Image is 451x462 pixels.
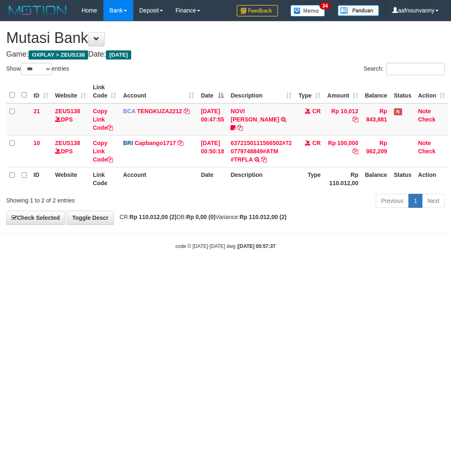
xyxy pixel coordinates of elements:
[324,135,362,167] td: Rp 100,000
[295,167,324,191] th: Type
[6,63,69,75] label: Show entries
[386,63,445,75] input: Search:
[295,80,324,103] th: Type: activate to sort column ascending
[55,108,80,114] a: ZEUS138
[418,108,431,114] a: Note
[240,214,287,220] strong: Rp 110.012,00 (2)
[186,214,216,220] strong: Rp 0,00 (0)
[408,194,422,208] a: 1
[123,108,135,114] span: BCA
[123,140,133,146] span: BRI
[130,214,177,220] strong: Rp 110.012,00 (2)
[391,80,415,103] th: Status
[197,103,227,136] td: [DATE] 00:47:55
[52,103,89,136] td: DPS
[230,140,292,163] a: 6372150111566502#72 0779748849#ATM #TRFLA
[394,108,402,115] span: Has Note
[6,193,182,205] div: Showing 1 to 2 of 2 entries
[290,5,325,17] img: Button%20Memo.svg
[184,108,190,114] a: Copy TENGKUZA2212 to clipboard
[197,167,227,191] th: Date
[324,103,362,136] td: Rp 10,012
[422,194,445,208] a: Next
[237,124,243,131] a: Copy NOVI DIAN SUSANTI to clipboard
[115,214,287,220] span: CR: DB: Variance:
[376,194,409,208] a: Previous
[34,108,40,114] span: 21
[238,243,276,249] strong: [DATE] 00:57:37
[312,140,321,146] span: CR
[89,167,120,191] th: Link Code
[324,80,362,103] th: Amount: activate to sort column ascending
[6,4,69,17] img: MOTION_logo.png
[178,140,183,146] a: Copy Capbango1717 to clipboard
[362,167,391,191] th: Balance
[237,5,278,17] img: Feedback.jpg
[6,30,445,46] h1: Mutasi Bank
[120,167,197,191] th: Account
[106,50,131,60] span: [DATE]
[261,156,267,163] a: Copy 6372150111566502#72 0779748849#ATM #TRFLA to clipboard
[227,167,295,191] th: Description
[353,116,358,123] a: Copy Rp 10,012 to clipboard
[175,243,276,249] small: code © [DATE]-[DATE] dwg |
[52,135,89,167] td: DPS
[30,167,52,191] th: ID
[319,2,331,10] span: 34
[362,80,391,103] th: Balance
[197,135,227,167] td: [DATE] 00:50:18
[312,108,321,114] span: CR
[197,80,227,103] th: Date: activate to sort column descending
[93,108,113,131] a: Copy Link Code
[6,211,65,225] a: Check Selected
[21,63,52,75] select: Showentries
[391,167,415,191] th: Status
[137,108,182,114] a: TENGKUZA2212
[34,140,40,146] span: 10
[227,80,295,103] th: Description: activate to sort column ascending
[6,50,445,59] h4: Game: Date:
[324,167,362,191] th: Rp 110.012,00
[52,80,89,103] th: Website: activate to sort column ascending
[418,148,435,155] a: Check
[338,5,379,16] img: panduan.png
[134,140,176,146] a: Capbango1717
[364,63,445,75] label: Search:
[415,167,449,191] th: Action
[55,140,80,146] a: ZEUS138
[93,140,113,163] a: Copy Link Code
[418,140,431,146] a: Note
[52,167,89,191] th: Website
[30,80,52,103] th: ID: activate to sort column ascending
[67,211,114,225] a: Toggle Descr
[353,148,358,155] a: Copy Rp 100,000 to clipboard
[89,80,120,103] th: Link Code: activate to sort column ascending
[120,80,197,103] th: Account: activate to sort column ascending
[415,80,449,103] th: Action: activate to sort column ascending
[418,116,435,123] a: Check
[29,50,88,60] span: OXPLAY > ZEUS138
[362,103,391,136] td: Rp 843,881
[230,108,279,123] a: NOVI [PERSON_NAME]
[362,135,391,167] td: Rp 962,209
